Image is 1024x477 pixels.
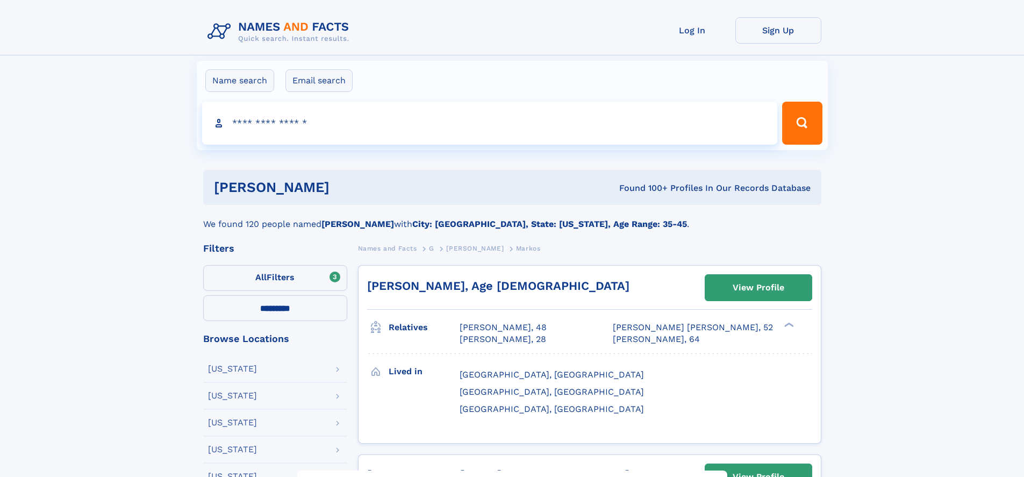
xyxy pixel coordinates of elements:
[733,275,784,300] div: View Profile
[203,17,358,46] img: Logo Names and Facts
[429,245,434,252] span: G
[208,418,257,427] div: [US_STATE]
[208,391,257,400] div: [US_STATE]
[460,322,547,333] a: [PERSON_NAME], 48
[208,445,257,454] div: [US_STATE]
[358,241,417,255] a: Names and Facts
[649,17,735,44] a: Log In
[735,17,821,44] a: Sign Up
[255,272,267,282] span: All
[782,322,794,329] div: ❯
[446,241,504,255] a: [PERSON_NAME]
[460,404,644,414] span: [GEOGRAPHIC_DATA], [GEOGRAPHIC_DATA]
[782,102,822,145] button: Search Button
[474,182,811,194] div: Found 100+ Profiles In Our Records Database
[429,241,434,255] a: G
[446,245,504,252] span: [PERSON_NAME]
[389,318,460,337] h3: Relatives
[203,205,821,231] div: We found 120 people named with .
[613,322,773,333] a: [PERSON_NAME] [PERSON_NAME], 52
[208,365,257,373] div: [US_STATE]
[460,387,644,397] span: [GEOGRAPHIC_DATA], [GEOGRAPHIC_DATA]
[367,279,629,293] a: [PERSON_NAME], Age [DEMOGRAPHIC_DATA]
[321,219,394,229] b: [PERSON_NAME]
[705,275,812,301] a: View Profile
[613,333,700,345] a: [PERSON_NAME], 64
[214,181,475,194] h1: [PERSON_NAME]
[203,334,347,344] div: Browse Locations
[203,244,347,253] div: Filters
[412,219,687,229] b: City: [GEOGRAPHIC_DATA], State: [US_STATE], Age Range: 35-45
[202,102,778,145] input: search input
[460,369,644,380] span: [GEOGRAPHIC_DATA], [GEOGRAPHIC_DATA]
[205,69,274,92] label: Name search
[389,362,460,381] h3: Lived in
[285,69,353,92] label: Email search
[460,333,546,345] a: [PERSON_NAME], 28
[516,245,541,252] span: Markos
[203,265,347,291] label: Filters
